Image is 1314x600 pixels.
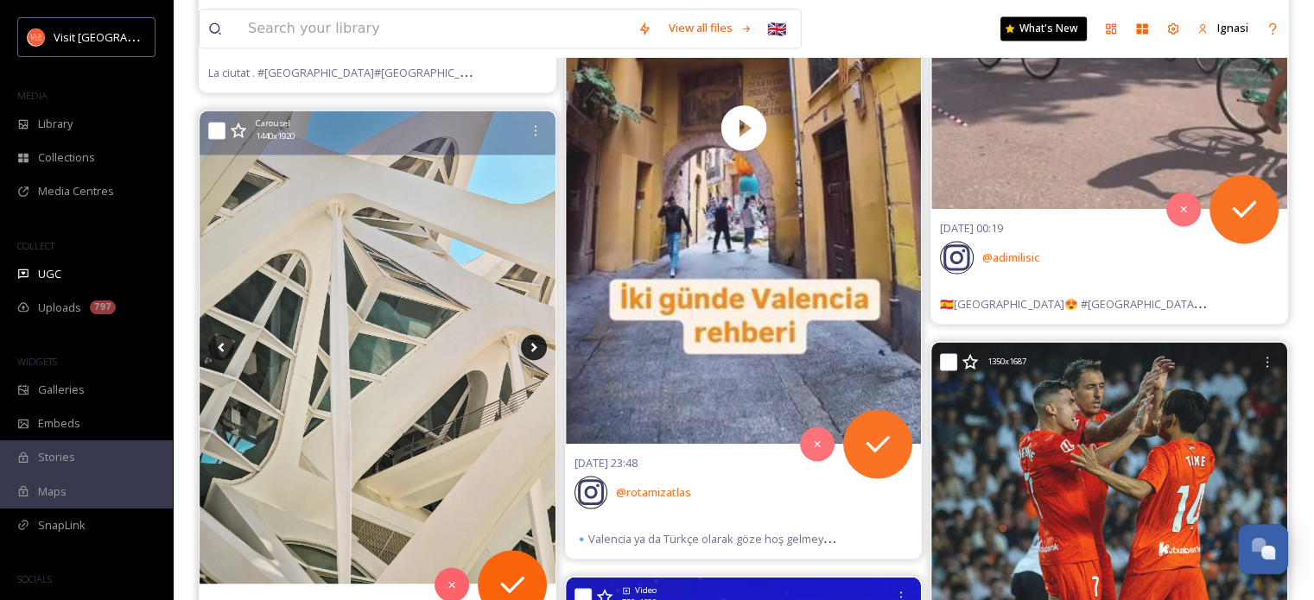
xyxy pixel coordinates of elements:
div: 797 [90,300,116,314]
a: Ignasi [1189,11,1257,45]
span: [DATE] 23:48 [574,455,638,471]
a: View all files [660,11,761,45]
span: Collections [38,149,95,166]
span: Media Centres [38,183,114,199]
span: UGC [38,266,61,282]
span: Uploads [38,300,81,316]
span: Ignasi [1217,20,1248,35]
span: SnapLink [38,517,86,534]
span: Embeds [38,415,80,432]
span: Maps [38,483,67,500]
span: Stories [38,449,75,465]
span: Video [635,584,657,597]
button: Open Chat [1238,524,1288,574]
span: Galleries [38,382,85,398]
span: 1350 x 1687 [987,356,1026,368]
span: Visit [GEOGRAPHIC_DATA] [54,28,187,45]
span: 1440 x 1920 [256,130,295,142]
span: MEDIA [17,89,48,102]
img: download.png [28,28,45,46]
span: Library [38,116,73,132]
span: SOCIALS [17,572,52,585]
span: @ rotamizatlas [616,484,691,500]
input: Search your library [239,9,629,47]
img: This art complex is designed from the architectures Santiago Calatrava and Félix Candela. It is l... [200,111,555,584]
div: 🇬🇧 [761,13,792,44]
span: COLLECT [17,239,54,252]
span: Carousel [256,117,290,129]
span: WIDGETS [17,355,57,368]
a: What's New [1000,16,1087,41]
span: La ciutat . #[GEOGRAPHIC_DATA]#[GEOGRAPHIC_DATA]#world#travel#reel#city#canon#video#editing#phota... [208,64,803,80]
span: @ adimilisic [982,249,1039,265]
span: [DATE] 00:19 [940,220,1003,236]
